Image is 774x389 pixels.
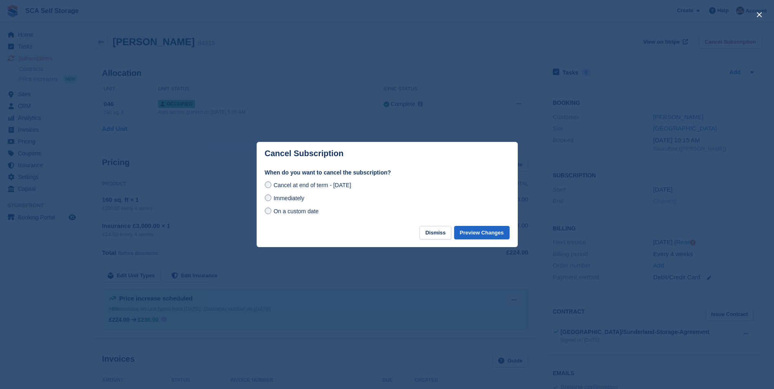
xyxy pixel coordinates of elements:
span: Cancel at end of term - [DATE] [273,182,351,188]
button: close [753,8,766,21]
input: Cancel at end of term - [DATE] [265,181,271,188]
button: Dismiss [419,226,451,239]
p: Cancel Subscription [265,149,344,158]
label: When do you want to cancel the subscription? [265,168,510,177]
span: On a custom date [273,208,319,214]
span: Immediately [273,195,304,201]
input: Immediately [265,194,271,201]
input: On a custom date [265,208,271,214]
button: Preview Changes [454,226,510,239]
